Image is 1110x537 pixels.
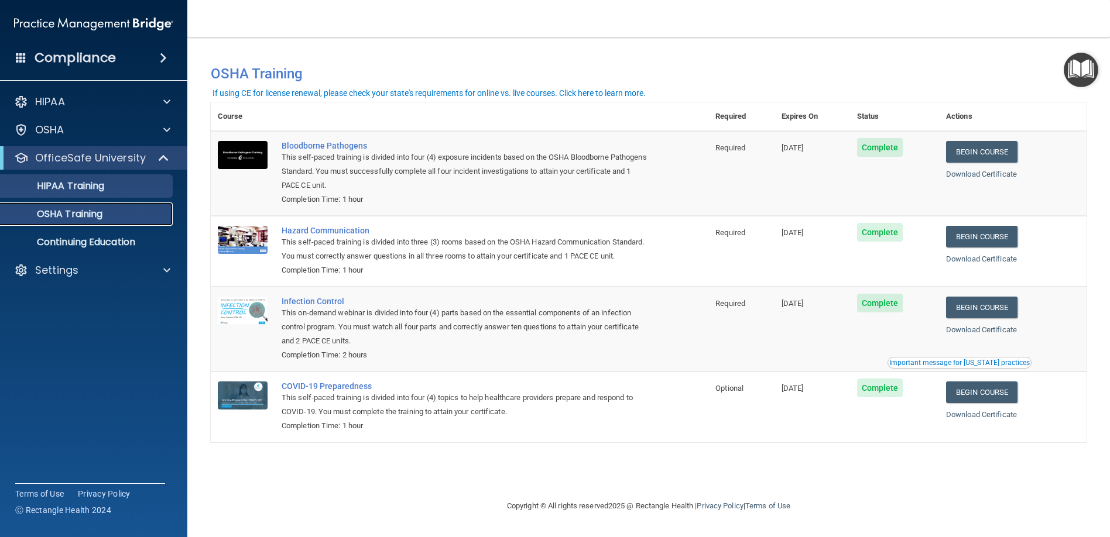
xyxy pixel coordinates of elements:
[715,384,744,393] span: Optional
[211,87,647,99] button: If using CE for license renewal, please check your state's requirements for online vs. live cours...
[946,170,1017,178] a: Download Certificate
[282,297,650,306] a: Infection Control
[35,95,65,109] p: HIPAA
[1064,53,1098,87] button: Open Resource Center
[282,192,650,206] div: Completion Time: 1 hour
[8,180,104,192] p: HIPAA Training
[857,223,903,242] span: Complete
[282,141,650,150] a: Bloodborne Pathogens
[435,487,862,525] div: Copyright © All rights reserved 2025 @ Rectangle Health | |
[946,226,1017,247] a: Begin Course
[211,66,1087,82] h4: OSHA Training
[14,151,170,165] a: OfficeSafe University
[35,151,146,165] p: OfficeSafe University
[857,138,903,157] span: Complete
[857,378,903,397] span: Complete
[282,391,650,419] div: This self-paced training is divided into four (4) topics to help healthcare providers prepare and...
[889,359,1030,366] div: Important message for [US_STATE] practices
[14,123,170,137] a: OSHA
[14,263,170,277] a: Settings
[282,306,650,348] div: This on-demand webinar is divided into four (4) parts based on the essential components of an inf...
[907,454,1096,501] iframe: Drift Widget Chat Controller
[697,501,743,510] a: Privacy Policy
[946,381,1017,403] a: Begin Course
[782,228,804,237] span: [DATE]
[282,263,650,277] div: Completion Time: 1 hour
[782,384,804,393] span: [DATE]
[282,419,650,433] div: Completion Time: 1 hour
[715,228,745,237] span: Required
[715,299,745,308] span: Required
[745,501,790,510] a: Terms of Use
[857,294,903,312] span: Complete
[35,263,78,277] p: Settings
[78,488,131,500] a: Privacy Policy
[15,488,64,500] a: Terms of Use
[211,102,275,131] th: Course
[946,325,1017,334] a: Download Certificate
[282,348,650,362] div: Completion Time: 2 hours
[15,504,111,516] span: Ⓒ Rectangle Health 2024
[282,226,650,235] a: Hazard Communication
[939,102,1087,131] th: Actions
[282,235,650,263] div: This self-paced training is divided into three (3) rooms based on the OSHA Hazard Communication S...
[213,89,646,97] div: If using CE for license renewal, please check your state's requirements for online vs. live cours...
[14,95,170,109] a: HIPAA
[8,236,167,248] p: Continuing Education
[850,102,939,131] th: Status
[715,143,745,152] span: Required
[946,410,1017,419] a: Download Certificate
[282,150,650,192] div: This self-paced training is divided into four (4) exposure incidents based on the OSHA Bloodborne...
[708,102,774,131] th: Required
[14,12,173,36] img: PMB logo
[35,123,64,137] p: OSHA
[775,102,850,131] th: Expires On
[282,381,650,391] a: COVID-19 Preparedness
[946,141,1017,163] a: Begin Course
[946,254,1017,263] a: Download Certificate
[782,299,804,308] span: [DATE]
[888,357,1032,369] button: Read this if you are a dental practitioner in the state of CA
[782,143,804,152] span: [DATE]
[946,297,1017,318] a: Begin Course
[8,208,102,220] p: OSHA Training
[35,50,116,66] h4: Compliance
